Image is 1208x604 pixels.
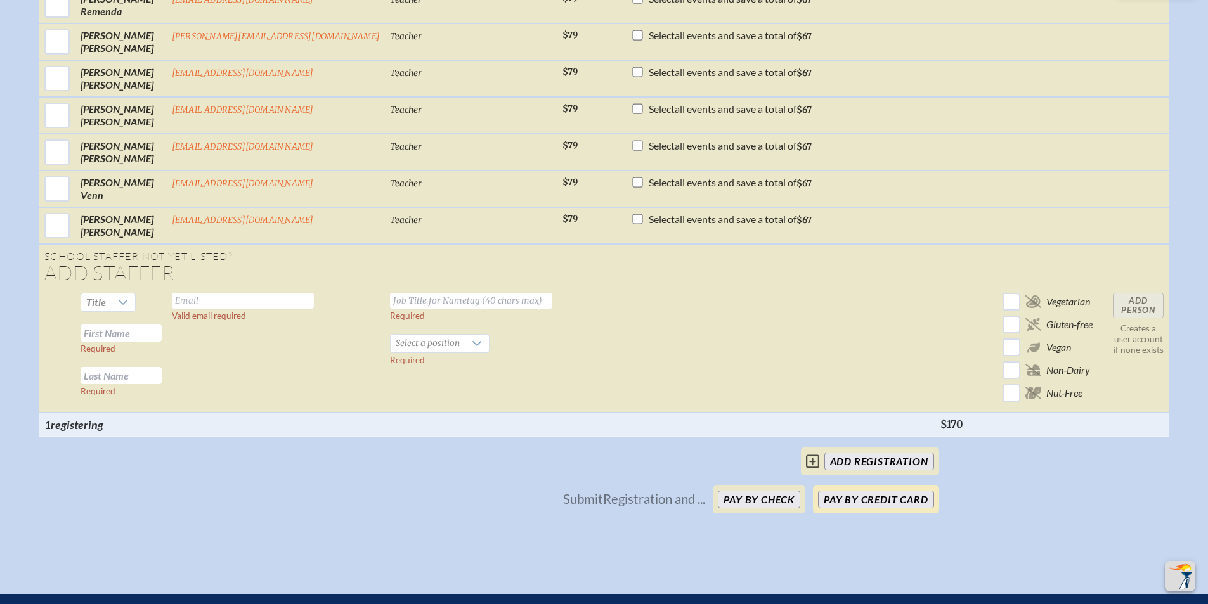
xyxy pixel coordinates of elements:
[1165,561,1195,591] button: Scroll Top
[563,491,705,508] p: Submit Registration and ...
[562,30,578,41] span: $79
[390,311,425,321] label: Required
[1167,563,1193,589] img: To the top
[796,141,812,152] span: $67
[172,105,314,115] a: [EMAIL_ADDRESS][DOMAIN_NAME]
[1113,323,1164,356] p: Creates a user account if none exists
[390,293,552,309] input: Job Title for Nametag (40 chars max)
[649,66,812,79] p: all events and save a total of
[172,68,314,79] a: [EMAIL_ADDRESS][DOMAIN_NAME]
[562,103,578,114] span: $79
[1046,341,1071,354] span: Vegan
[796,68,812,79] span: $67
[172,293,314,309] input: Email
[824,453,934,470] input: add Registration
[390,355,425,365] label: Required
[649,29,812,42] p: all events and save a total of
[81,324,162,342] input: First Name
[649,139,812,152] p: all events and save a total of
[649,66,675,78] span: Select
[562,67,578,77] span: $79
[649,139,675,151] span: Select
[649,213,812,226] p: all events and save a total of
[75,23,167,60] td: [PERSON_NAME] [PERSON_NAME]
[81,367,162,384] input: Last Name
[172,141,314,152] a: [EMAIL_ADDRESS][DOMAIN_NAME]
[818,491,933,508] button: Pay by Credit Card
[39,413,167,437] th: 1
[1046,387,1082,399] span: Nut-Free
[718,491,800,508] button: Pay by Check
[562,177,578,188] span: $79
[390,141,422,152] span: Teacher
[75,60,167,97] td: [PERSON_NAME] [PERSON_NAME]
[86,296,106,308] span: Title
[75,97,167,134] td: [PERSON_NAME] [PERSON_NAME]
[1046,364,1090,376] span: Non-Dairy
[75,134,167,170] td: [PERSON_NAME] [PERSON_NAME]
[649,103,812,115] p: all events and save a total of
[391,335,465,352] span: Select a position
[390,68,422,79] span: Teacher
[81,344,115,354] label: Required
[562,140,578,151] span: $79
[172,215,314,226] a: [EMAIL_ADDRESS][DOMAIN_NAME]
[935,413,997,437] th: $170
[1046,295,1090,308] span: Vegetarian
[172,311,246,321] label: Valid email required
[649,213,675,225] span: Select
[649,176,675,188] span: Select
[649,29,675,41] span: Select
[172,31,380,42] a: [PERSON_NAME][EMAIL_ADDRESS][DOMAIN_NAME]
[75,207,167,244] td: [PERSON_NAME] [PERSON_NAME]
[796,31,812,42] span: $67
[796,215,812,226] span: $67
[390,105,422,115] span: Teacher
[390,178,422,189] span: Teacher
[75,170,167,207] td: [PERSON_NAME] Venn
[796,105,812,115] span: $67
[390,215,422,226] span: Teacher
[172,178,314,189] a: [EMAIL_ADDRESS][DOMAIN_NAME]
[390,31,422,42] span: Teacher
[649,176,812,189] p: all events and save a total of
[562,214,578,224] span: $79
[1046,318,1093,331] span: Gluten-free
[81,386,115,396] label: Required
[649,103,675,115] span: Select
[81,293,111,311] span: Title
[51,418,103,432] span: registering
[796,178,812,189] span: $67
